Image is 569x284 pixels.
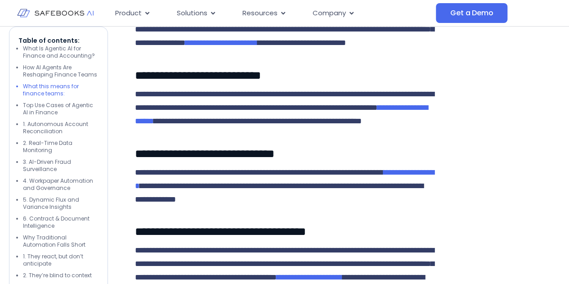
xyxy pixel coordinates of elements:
[23,102,99,116] li: Top Use Cases of Agentic AI in Finance
[23,177,99,192] li: 4. Workpaper Automation and Governance
[23,196,99,211] li: 5. Dynamic Flux and Variance Insights
[23,64,99,78] li: How AI Agents Are Reshaping Finance Teams
[23,272,99,279] li: 2. They’re blind to context
[23,234,99,248] li: Why Traditional Automation Falls Short
[108,5,436,22] nav: Menu
[313,8,346,18] span: Company
[450,9,493,18] span: Get a Demo
[23,121,99,135] li: 1. Autonomous Account Reconciliation
[115,8,142,18] span: Product
[18,36,99,45] p: Table of contents:
[23,215,99,230] li: 6. Contract & Document Intelligence
[242,8,278,18] span: Resources
[436,3,507,23] a: Get a Demo
[23,45,99,59] li: What Is Agentic AI for Finance and Accounting?
[23,83,99,97] li: What this means for finance teams:
[23,253,99,267] li: 1. They react, but don’t anticipate
[108,5,436,22] div: Menu Toggle
[23,140,99,154] li: 2. Real-Time Data Monitoring
[23,158,99,173] li: 3. AI-Driven Fraud Surveillance
[177,8,207,18] span: Solutions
